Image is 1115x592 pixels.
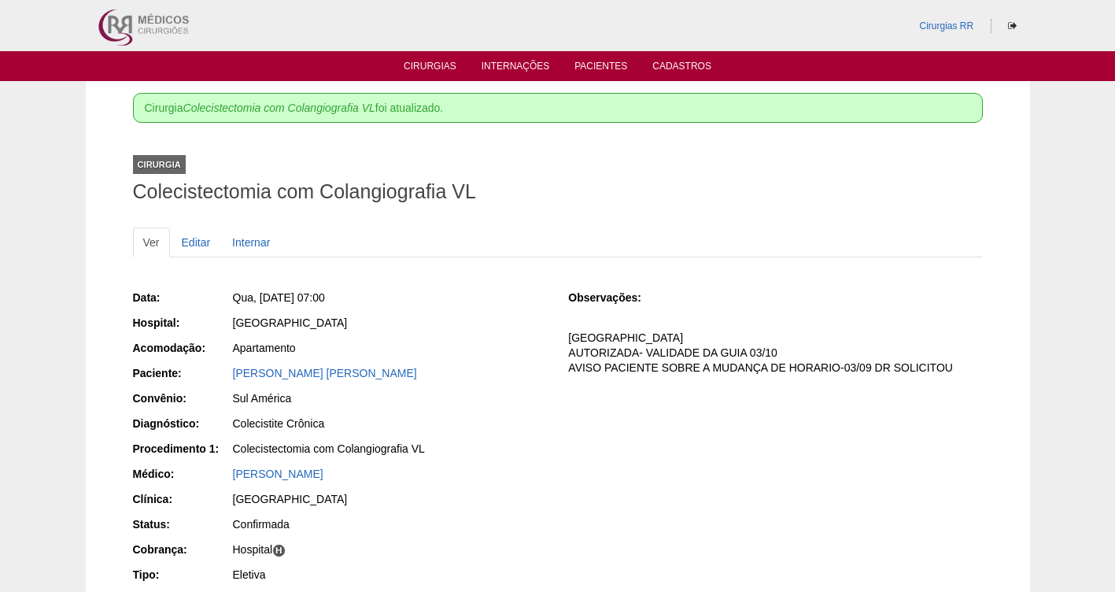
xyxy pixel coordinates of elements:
i: Sair [1008,21,1017,31]
a: Cirurgias RR [919,20,973,31]
div: [GEOGRAPHIC_DATA] [233,491,547,507]
div: [GEOGRAPHIC_DATA] [233,315,547,331]
div: Status: [133,516,231,532]
div: Sul América [233,390,547,406]
a: Cirurgias [404,61,456,76]
a: Cadastros [652,61,711,76]
div: Hospital [233,542,547,557]
div: Diagnóstico: [133,416,231,431]
div: Cirurgia [133,155,186,174]
a: Internações [482,61,550,76]
div: Clínica: [133,491,231,507]
span: Qua, [DATE] 07:00 [233,291,325,304]
div: Procedimento 1: [133,441,231,457]
div: Cobrança: [133,542,231,557]
div: Hospital: [133,315,231,331]
div: Tipo: [133,567,231,583]
a: [PERSON_NAME] [PERSON_NAME] [233,367,417,379]
div: Confirmada [233,516,547,532]
div: Colecistite Crônica [233,416,547,431]
div: Paciente: [133,365,231,381]
div: Eletiva [233,567,547,583]
a: Internar [222,228,280,257]
a: Editar [172,228,221,257]
div: Convênio: [133,390,231,406]
div: Acomodação: [133,340,231,356]
div: Cirurgia foi atualizado. [133,93,983,123]
h1: Colecistectomia com Colangiografia VL [133,182,983,202]
div: Observações: [568,290,666,305]
a: Pacientes [574,61,627,76]
div: Apartamento [233,340,547,356]
a: [PERSON_NAME] [233,468,323,480]
div: Data: [133,290,231,305]
em: Colecistectomia com Colangiografia VL [183,102,375,114]
div: Médico: [133,466,231,482]
a: Ver [133,228,170,257]
span: H [272,544,286,557]
div: Colecistectomia com Colangiografia VL [233,441,547,457]
p: [GEOGRAPHIC_DATA] AUTORIZADA- VALIDADE DA GUIA 03/10 AVISO PACIENTE SOBRE A MUDANÇA DE HORARIO-03... [568,331,982,376]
